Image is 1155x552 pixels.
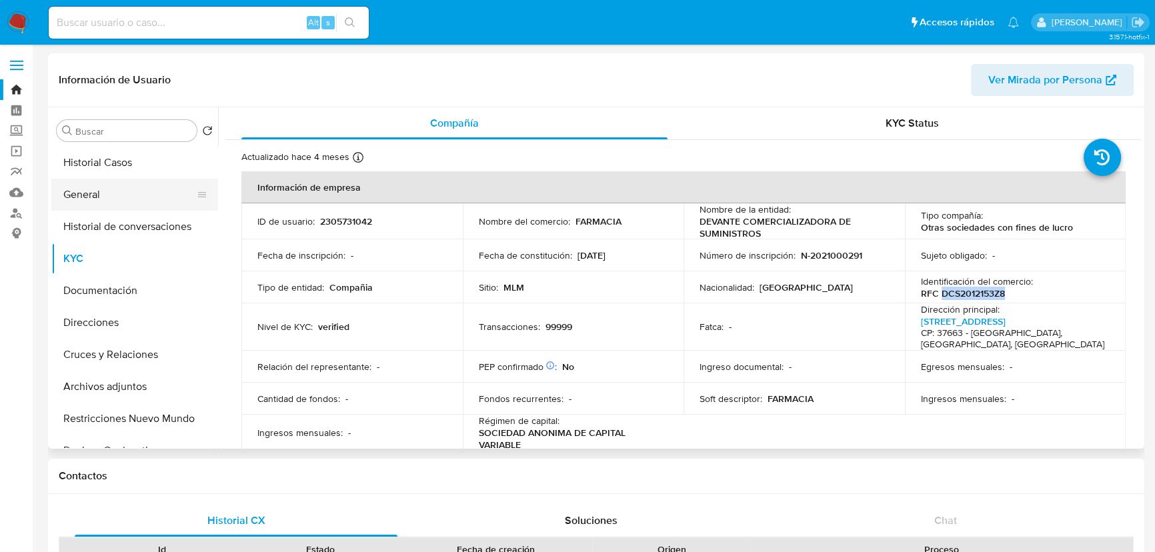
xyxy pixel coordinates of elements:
[345,393,348,405] p: -
[51,147,218,179] button: Historial Casos
[51,403,218,435] button: Restricciones Nuevo Mundo
[75,125,191,137] input: Buscar
[700,281,754,293] p: Nacionalidad :
[241,151,349,163] p: Actualizado hace 4 meses
[51,371,218,403] button: Archivos adjuntos
[921,361,1004,373] p: Egresos mensuales :
[257,393,340,405] p: Cantidad de fondos :
[241,171,1126,203] th: Información de empresa
[257,321,313,333] p: Nivel de KYC :
[921,303,1000,315] p: Dirección principal :
[729,321,732,333] p: -
[934,513,957,528] span: Chat
[51,435,218,467] button: Devices Geolocation
[257,249,345,261] p: Fecha de inscripción :
[760,281,853,293] p: [GEOGRAPHIC_DATA]
[326,16,330,29] span: s
[921,249,987,261] p: Sujeto obligado :
[700,321,724,333] p: Fatca :
[62,125,73,136] button: Buscar
[700,393,762,405] p: Soft descriptor :
[207,513,265,528] span: Historial CX
[479,415,559,427] p: Régimen de capital :
[479,281,498,293] p: Sitio :
[479,249,572,261] p: Fecha de constitución :
[921,315,1006,328] a: [STREET_ADDRESS]
[351,249,353,261] p: -
[971,64,1134,96] button: Ver Mirada por Persona
[257,427,343,439] p: Ingresos mensuales :
[921,327,1105,351] h4: CP: 37663 - [GEOGRAPHIC_DATA], [GEOGRAPHIC_DATA], [GEOGRAPHIC_DATA]
[318,321,349,333] p: verified
[51,179,207,211] button: General
[51,307,218,339] button: Direcciones
[59,469,1134,483] h1: Contactos
[59,73,171,87] h1: Información de Usuario
[329,281,373,293] p: Compañia
[921,275,1033,287] p: Identificación del comercio :
[921,393,1006,405] p: Ingresos mensuales :
[562,361,574,373] p: No
[336,13,363,32] button: search-icon
[575,215,622,227] p: FARMACIA
[51,339,218,371] button: Cruces y Relaciones
[479,215,570,227] p: Nombre del comercio :
[308,16,319,29] span: Alt
[569,393,571,405] p: -
[479,393,563,405] p: Fondos recurrentes :
[564,513,617,528] span: Soluciones
[202,125,213,140] button: Volver al orden por defecto
[430,115,479,131] span: Compañía
[479,427,663,451] p: SOCIEDAD ANONIMA DE CAPITAL VARIABLE
[921,287,1005,299] p: RFC DCS2012153Z8
[921,209,983,221] p: Tipo compañía :
[577,249,606,261] p: [DATE]
[257,361,371,373] p: Relación del representante :
[1012,393,1014,405] p: -
[920,15,994,29] span: Accesos rápidos
[348,427,351,439] p: -
[320,215,372,227] p: 2305731042
[257,281,324,293] p: Tipo de entidad :
[479,361,557,373] p: PEP confirmado :
[789,361,792,373] p: -
[768,393,814,405] p: FARMACIA
[1008,17,1019,28] a: Notificaciones
[479,321,540,333] p: Transacciones :
[51,243,218,275] button: KYC
[700,215,884,239] p: DEVANTE COMERCIALIZADORA DE SUMINISTROS
[921,221,1073,233] p: Otras sociedades con fines de lucro
[988,64,1102,96] span: Ver Mirada por Persona
[377,361,379,373] p: -
[51,211,218,243] button: Historial de conversaciones
[700,361,784,373] p: Ingreso documental :
[700,249,796,261] p: Número de inscripción :
[1051,16,1126,29] p: erika.juarez@mercadolibre.com.mx
[1131,15,1145,29] a: Salir
[886,115,939,131] span: KYC Status
[700,203,791,215] p: Nombre de la entidad :
[51,275,218,307] button: Documentación
[49,14,369,31] input: Buscar usuario o caso...
[1010,361,1012,373] p: -
[257,215,315,227] p: ID de usuario :
[992,249,995,261] p: -
[503,281,524,293] p: MLM
[545,321,572,333] p: 99999
[801,249,862,261] p: N-2021000291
